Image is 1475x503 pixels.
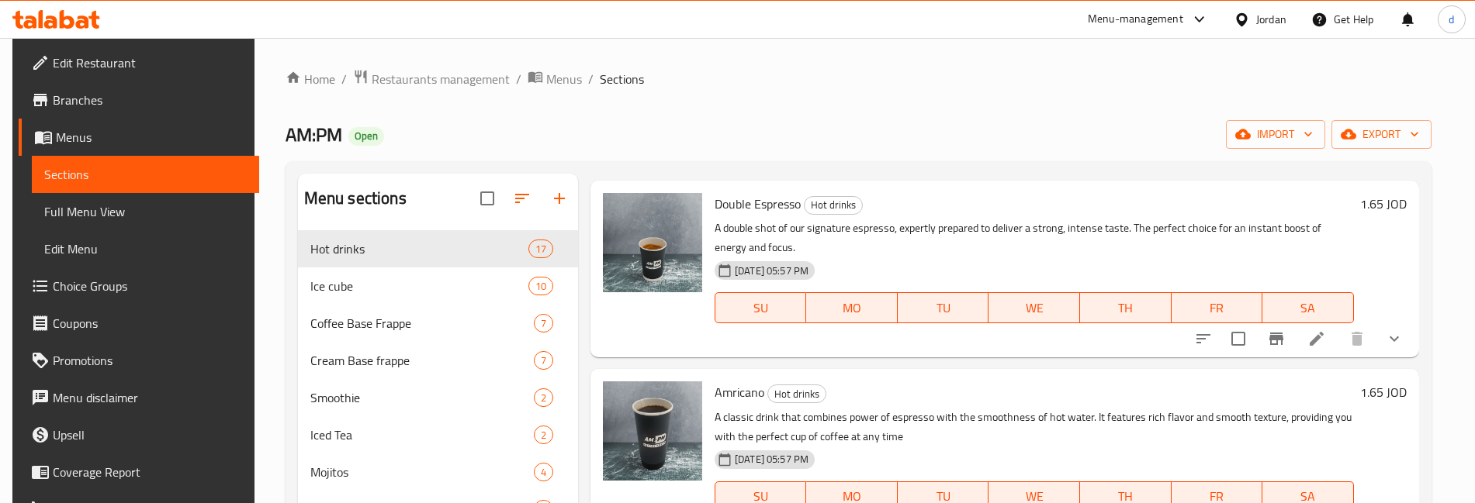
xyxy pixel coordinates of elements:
[995,297,1074,319] span: WE
[806,292,898,323] button: MO
[310,388,534,407] span: Smoothie
[1080,292,1172,323] button: TH
[19,267,258,305] a: Choice Groups
[32,193,258,230] a: Full Menu View
[298,342,578,379] div: Cream Base frappe7
[19,379,258,416] a: Menu disclaimer
[715,192,801,215] span: Double Espresso
[44,239,246,258] span: Edit Menu
[1086,297,1165,319] span: TH
[53,388,246,407] span: Menu disclaimer
[767,384,826,403] div: Hot drinks
[535,316,552,331] span: 7
[1185,320,1222,357] button: sort-choices
[805,196,862,214] span: Hot drinks
[348,127,384,146] div: Open
[534,463,553,481] div: items
[588,70,594,88] li: /
[1344,125,1419,144] span: export
[53,314,246,332] span: Coupons
[44,165,246,184] span: Sections
[310,239,528,258] span: Hot drinks
[19,453,258,491] a: Coverage Report
[535,465,552,480] span: 4
[1178,297,1257,319] span: FR
[1338,320,1376,357] button: delete
[529,242,552,257] span: 17
[1238,125,1313,144] span: import
[286,117,342,152] span: AM:PM
[541,180,578,217] button: Add section
[1307,329,1326,348] a: Edit menu item
[1269,297,1348,319] span: SA
[546,70,582,88] span: Menus
[298,267,578,305] div: Ice cube10
[310,351,534,370] span: Cream Base frappe
[53,53,246,72] span: Edit Restaurant
[603,381,702,481] img: Amricano
[341,70,347,88] li: /
[898,292,989,323] button: TU
[1262,292,1354,323] button: SA
[904,297,983,319] span: TU
[1256,11,1286,28] div: Jordan
[603,193,702,292] img: Double Espresso
[729,264,815,278] span: [DATE] 05:57 PM
[19,44,258,81] a: Edit Restaurant
[1360,193,1407,215] h6: 1.65 JOD
[529,279,552,294] span: 10
[534,388,553,407] div: items
[516,70,521,88] li: /
[534,425,553,444] div: items
[535,428,552,443] span: 2
[53,425,246,444] span: Upsell
[53,351,246,370] span: Promotions
[53,463,246,481] span: Coverage Report
[19,81,258,119] a: Branches
[804,196,863,215] div: Hot drinks
[715,292,806,323] button: SU
[44,202,246,221] span: Full Menu View
[535,391,552,405] span: 2
[534,351,553,370] div: items
[471,182,504,215] span: Select all sections
[19,305,258,342] a: Coupons
[504,180,541,217] span: Sort sections
[19,119,258,156] a: Menus
[1258,320,1295,357] button: Branch-specific-item
[32,230,258,267] a: Edit Menu
[1360,381,1407,403] h6: 1.65 JOD
[286,70,335,88] a: Home
[1331,120,1432,149] button: export
[53,91,246,109] span: Branches
[372,70,510,88] span: Restaurants management
[1088,10,1183,29] div: Menu-management
[286,69,1432,89] nav: breadcrumb
[19,416,258,453] a: Upsell
[298,379,578,416] div: Smoothie2
[298,230,578,267] div: Hot drinks17
[353,69,510,89] a: Restaurants management
[1226,120,1325,149] button: import
[19,342,258,379] a: Promotions
[310,277,528,295] span: Ice cube
[304,187,407,210] h2: Menu sections
[310,425,534,444] div: Iced Tea
[722,297,800,319] span: SU
[1222,322,1255,355] span: Select to update
[528,69,582,89] a: Menus
[310,463,534,481] span: Mojitos
[715,219,1354,257] p: A double shot of our signature espresso, expertly prepared to deliver a strong, intense taste. Th...
[32,156,258,193] a: Sections
[715,408,1354,446] p: A classic drink that combines power of espresso with the smoothness of hot water. It features ric...
[600,70,644,88] span: Sections
[989,292,1080,323] button: WE
[298,453,578,491] div: Mojitos4
[53,277,246,295] span: Choice Groups
[298,305,578,342] div: Coffee Base Frappe7
[1376,320,1413,357] button: show more
[1385,329,1404,348] svg: Show Choices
